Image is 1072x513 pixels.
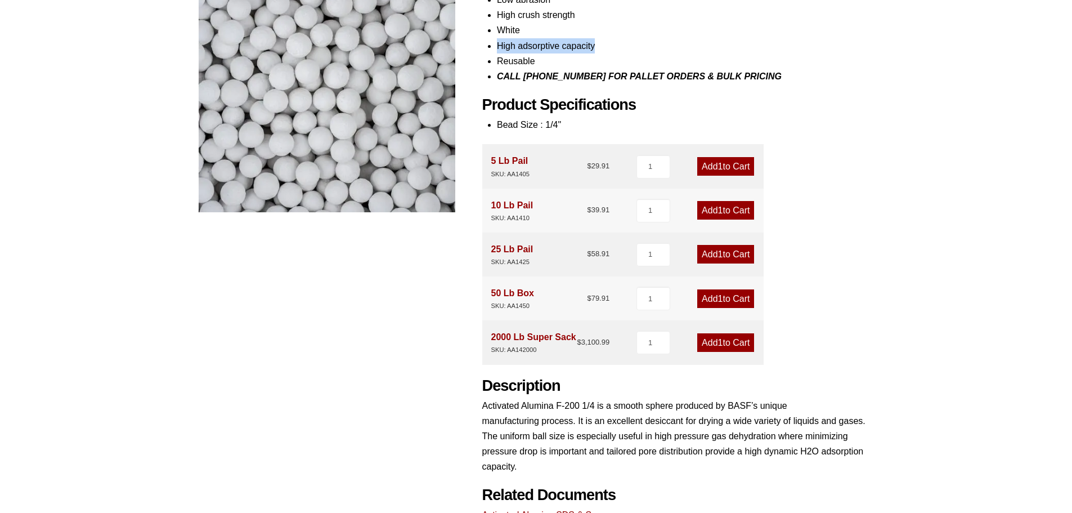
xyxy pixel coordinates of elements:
p: Activated Alumina F-200 1/4 is a smooth sphere produced by BASF’s unique manufacturing process. I... [482,398,874,475]
a: Add1to Cart [697,201,754,220]
div: 50 Lb Box [491,286,534,311]
span: 1 [718,162,723,171]
span: $ [587,294,591,302]
span: 1 [718,249,723,259]
span: $ [587,206,591,214]
span: 1 [718,206,723,215]
li: High crush strength [497,7,874,23]
li: Bead Size : 1/4" [497,117,874,132]
span: $ [587,162,591,170]
a: Add1to Cart [697,333,754,352]
bdi: 3,100.99 [577,338,609,346]
a: Add1to Cart [697,289,754,308]
div: 5 Lb Pail [491,153,530,179]
li: White [497,23,874,38]
div: SKU: AA1425 [491,257,533,267]
li: Reusable [497,53,874,69]
div: SKU: AA142000 [491,345,576,355]
span: 1 [718,338,723,347]
bdi: 58.91 [587,249,609,258]
a: Add1to Cart [697,245,754,264]
i: CALL [PHONE_NUMBER] FOR PALLET ORDERS & BULK PRICING [497,72,782,81]
div: 25 Lb Pail [491,242,533,267]
h2: Description [482,377,874,395]
div: 10 Lb Pail [491,198,533,224]
bdi: 29.91 [587,162,609,170]
div: SKU: AA1410 [491,213,533,224]
h2: Product Specifications [482,96,874,114]
span: $ [587,249,591,258]
a: Add1to Cart [697,157,754,176]
div: 2000 Lb Super Sack [491,329,576,355]
bdi: 79.91 [587,294,609,302]
div: SKU: AA1450 [491,301,534,311]
div: SKU: AA1405 [491,169,530,180]
li: High adsorptive capacity [497,38,874,53]
span: 1 [718,294,723,304]
span: $ [577,338,581,346]
bdi: 39.91 [587,206,609,214]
